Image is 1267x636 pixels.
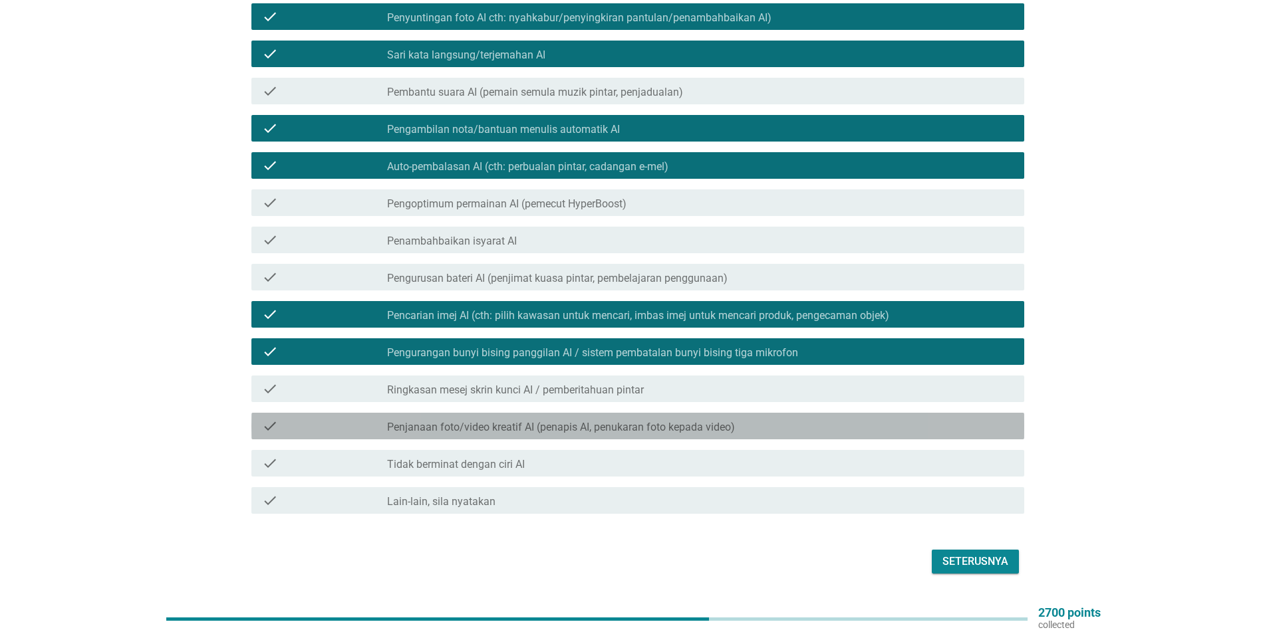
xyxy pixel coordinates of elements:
label: Pengoptimum permainan AI (pemecut HyperBoost) [387,197,627,211]
label: Pengurangan bunyi bising panggilan AI / sistem pembatalan bunyi bising tiga mikrofon [387,346,798,360]
label: Tidak berminat dengan ciri AI [387,458,525,471]
div: Seterusnya [942,554,1008,570]
label: Pembantu suara AI (pemain semula muzik pintar, penjadualan) [387,86,683,99]
label: Pengurusan bateri AI (penjimat kuasa pintar, pembelajaran penggunaan) [387,272,728,285]
i: check [262,381,278,397]
label: Ringkasan mesej skrin kunci AI / pemberitahuan pintar [387,383,644,397]
i: check [262,120,278,136]
i: check [262,9,278,25]
label: Penjanaan foto/video kreatif AI (penapis AI, penukaran foto kepada video) [387,421,735,434]
i: check [262,306,278,322]
label: Sari kata langsung/terjemahan AI [387,49,545,62]
i: check [262,158,278,173]
p: collected [1038,619,1101,631]
button: Seterusnya [932,550,1019,574]
i: check [262,492,278,508]
i: check [262,455,278,471]
label: Lain-lain, sila nyatakan [387,495,495,508]
label: Pengambilan nota/bantuan menulis automatik AI [387,123,620,136]
i: check [262,46,278,62]
i: check [262,418,278,434]
label: Auto-pembalasan AI (cth: perbualan pintar, cadangan e-mel) [387,160,668,173]
i: check [262,83,278,99]
label: Penyuntingan foto AI cth: nyahkabur/penyingkiran pantulan/penambahbaikan AI) [387,11,772,25]
p: 2700 points [1038,607,1101,619]
i: check [262,195,278,211]
i: check [262,269,278,285]
label: Penambahbaikan isyarat AI [387,235,517,248]
i: check [262,344,278,360]
i: check [262,232,278,248]
label: Pencarian imej AI (cth: pilih kawasan untuk mencari, imbas imej untuk mencari produk, pengecaman ... [387,309,889,322]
